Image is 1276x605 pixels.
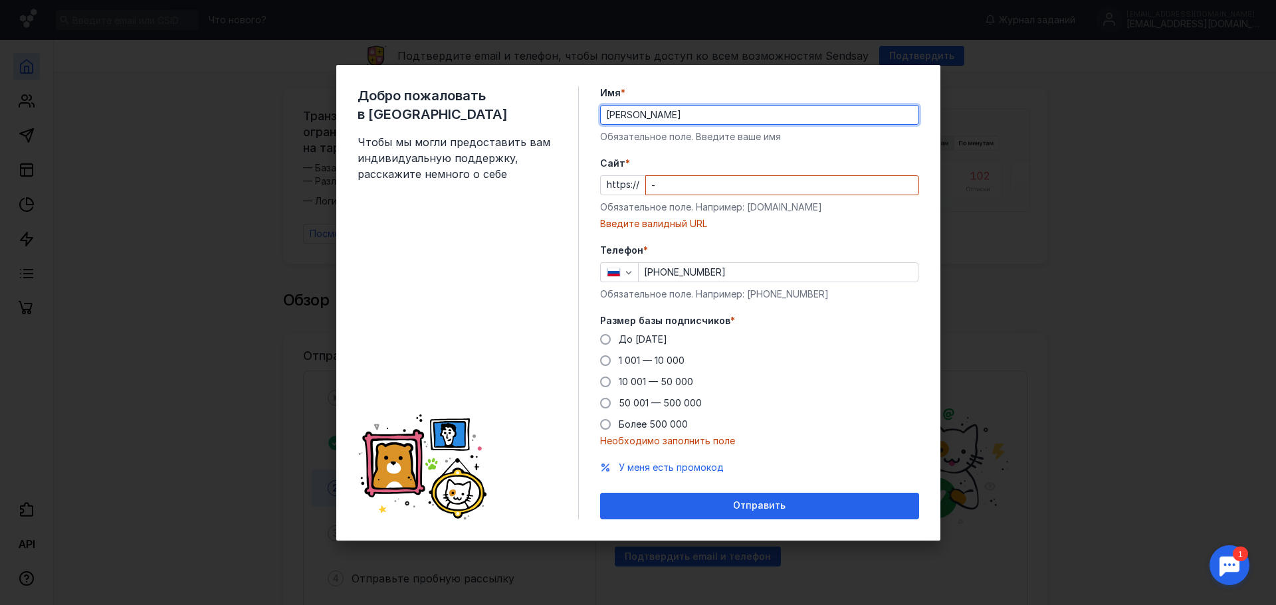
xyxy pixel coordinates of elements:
[619,355,685,366] span: 1 001 — 10 000
[600,157,625,170] span: Cайт
[600,201,919,214] div: Обязательное поле. Например: [DOMAIN_NAME]
[619,333,667,345] span: До [DATE]
[600,434,919,448] div: Необходимо заполнить поле
[30,8,45,23] div: 1
[358,134,557,182] span: Чтобы мы могли предоставить вам индивидуальную поддержку, расскажите немного о себе
[600,130,919,143] div: Обязательное поле. Введите ваше имя
[600,288,919,301] div: Обязательное поле. Например: [PHONE_NUMBER]
[600,493,919,519] button: Отправить
[600,314,730,327] span: Размер базы подписчиков
[619,461,724,474] button: У меня есть промокод
[619,397,702,408] span: 50 001 — 500 000
[600,86,621,100] span: Имя
[733,500,786,511] span: Отправить
[600,217,919,230] div: Введите валидный URL
[619,418,688,430] span: Более 500 000
[619,462,724,473] span: У меня есть промокод
[358,86,557,124] span: Добро пожаловать в [GEOGRAPHIC_DATA]
[619,376,693,387] span: 10 001 — 50 000
[600,244,643,257] span: Телефон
